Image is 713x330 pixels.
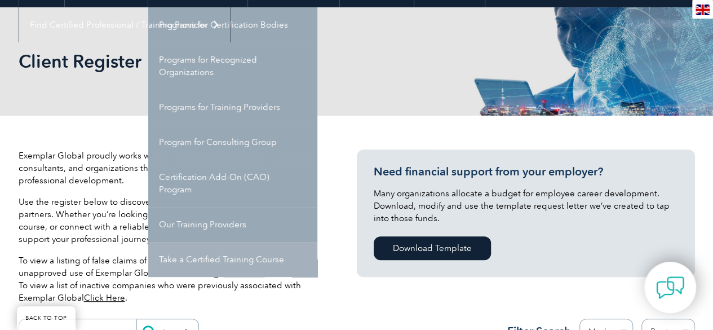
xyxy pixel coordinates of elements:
h3: Need financial support from your employer? [374,165,678,179]
a: Download Template [374,236,491,260]
img: contact-chat.png [656,274,684,302]
a: Take a Certified Training Course [148,242,317,277]
p: Many organizations allocate a budget for employee career development. Download, modify and use th... [374,187,678,225]
a: Our Training Providers [148,207,317,242]
a: Programs for Training Providers [148,90,317,125]
a: Programs for Recognized Organizations [148,42,317,90]
a: Certification Add-On (CAO) Program [148,160,317,207]
a: Find Certified Professional / Training Provider [19,7,230,42]
a: Program for Consulting Group [148,125,317,160]
img: en [696,5,710,15]
a: Programs for Certification Bodies [148,7,317,42]
p: To view a listing of false claims of Exemplar Global training certification or unapproved use of ... [19,254,323,304]
p: Use the register below to discover detailed profiles and offerings from our partners. Whether you... [19,196,323,245]
h2: Client Register [19,52,492,71]
a: BACK TO TOP [17,306,76,330]
a: Click Here [84,293,125,303]
p: Exemplar Global proudly works with a global network of training providers, consultants, and organ... [19,149,323,187]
